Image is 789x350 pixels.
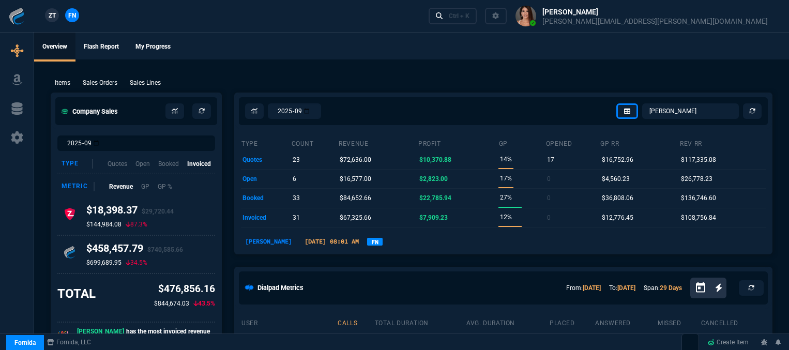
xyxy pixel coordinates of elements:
[659,331,699,345] p: 4
[147,246,183,253] span: $740,585.66
[241,150,291,169] td: quotes
[609,283,635,293] p: To:
[293,210,300,225] p: 31
[126,258,147,267] p: 34.5%
[338,135,418,150] th: revenue
[681,172,712,186] p: $26,778.23
[241,135,291,150] th: type
[694,280,715,295] button: Open calendar
[340,210,371,225] p: $67,325.66
[242,331,336,345] p: [PERSON_NAME]
[376,331,464,345] p: 9h 4m
[57,286,96,301] h3: TOTAL
[68,11,76,20] span: FN
[62,182,95,191] div: Metric
[293,153,300,167] p: 23
[241,208,291,227] td: invoiced
[127,33,179,62] a: My Progress
[602,153,633,167] p: $16,752.96
[602,210,633,225] p: $12,776.45
[617,284,635,292] a: [DATE]
[86,242,183,258] h4: $458,457.79
[644,283,682,293] p: Span:
[108,159,127,169] p: Quotes
[702,331,764,345] p: 213
[55,78,70,87] p: Items
[187,159,211,169] p: Invoiced
[141,182,149,191] p: GP
[340,172,371,186] p: $16,577.00
[374,315,466,329] th: total duration
[340,153,371,167] p: $72,636.00
[130,78,161,87] p: Sales Lines
[660,284,682,292] a: 29 Days
[681,153,716,167] p: $117,335.08
[681,191,716,205] p: $136,746.60
[500,210,512,224] p: 12%
[34,33,75,62] a: Overview
[600,135,679,150] th: GP RR
[566,283,601,293] p: From:
[419,153,451,167] p: $10,370.88
[500,152,512,166] p: 14%
[126,220,147,229] p: 87.3%
[44,338,94,347] a: msbcCompanyName
[154,299,189,308] p: $844,674.03
[241,315,337,329] th: user
[193,299,215,308] p: 43.5%
[595,315,657,329] th: answered
[583,284,601,292] a: [DATE]
[293,191,300,205] p: 33
[293,172,296,186] p: 6
[77,328,124,336] span: [PERSON_NAME]
[419,210,448,225] p: $7,909.23
[703,334,753,350] a: Create Item
[419,172,448,186] p: $2,823.00
[135,159,150,169] p: Open
[419,191,451,205] p: $22,785.94
[142,208,174,215] span: $29,720.44
[86,220,122,229] p: $144,984.08
[551,331,593,345] p: 754
[158,159,179,169] p: Booked
[467,331,547,345] p: 43s
[75,33,127,62] a: Flash Report
[337,315,374,329] th: calls
[154,282,215,297] p: $476,856.16
[596,331,655,345] p: 9
[62,106,118,116] h5: Company Sales
[679,135,766,150] th: Rev RR
[300,237,363,246] p: [DATE] 08:01 AM
[500,171,512,186] p: 17%
[418,135,498,150] th: Profit
[83,78,117,87] p: Sales Orders
[340,191,371,205] p: $84,652.66
[49,11,56,20] span: ZT
[547,172,551,186] p: 0
[77,327,215,345] p: has the most invoiced revenue this month.
[62,159,93,169] div: Type
[545,135,600,150] th: opened
[86,204,174,220] h4: $18,398.37
[241,237,296,246] p: [PERSON_NAME]
[367,238,383,246] a: FN
[549,315,595,329] th: placed
[602,172,630,186] p: $4,560.23
[500,190,512,205] p: 27%
[57,329,69,343] p: 🎉
[602,191,633,205] p: $36,808.06
[547,191,551,205] p: 0
[547,153,554,167] p: 17
[339,331,372,345] p: 984
[241,189,291,208] td: booked
[109,182,133,191] p: Revenue
[701,315,766,329] th: cancelled
[466,315,549,329] th: avg. duration
[257,283,304,293] h5: Dialpad Metrics
[547,210,551,225] p: 0
[498,135,545,150] th: GP
[291,135,339,150] th: count
[657,315,701,329] th: missed
[681,210,716,225] p: $108,756.84
[86,258,122,267] p: $699,689.95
